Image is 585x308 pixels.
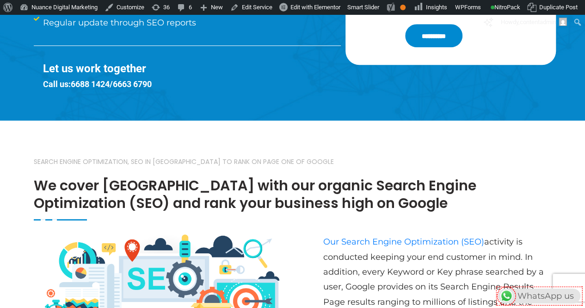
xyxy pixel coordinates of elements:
div: WhatsApp us [498,289,580,303]
h4: Call us: / [43,79,341,89]
span: Regular update through SEO reports [41,16,196,29]
small: Search Engine Optimization, SEO in [GEOGRAPHIC_DATA] to rank on page one of Google [34,153,552,170]
img: WhatsApp [499,289,514,303]
a: WhatsAppWhatsApp us [498,291,580,301]
a: 6688 1424 [71,79,110,89]
span: contentadmin [520,19,556,25]
span: Edit with Elementor [290,4,340,11]
span: Insights [426,4,447,11]
a: Our Search Engine Optimization (SEO) [323,237,484,247]
a: 6663 6790 [113,79,152,89]
h3: Let us work together [43,62,341,75]
h2: We cover [GEOGRAPHIC_DATA] with our organic Search Engine Optimization (SEO) and rank your busine... [34,153,552,212]
a: Howdy, [498,15,571,30]
div: OK [400,5,406,10]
